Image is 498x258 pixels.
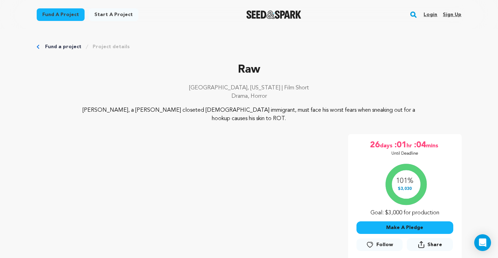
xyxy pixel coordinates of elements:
[413,140,426,151] span: :04
[370,140,380,151] span: 26
[474,234,491,251] div: Open Intercom Messenger
[37,8,85,21] a: Fund a project
[424,9,437,20] a: Login
[391,151,418,156] p: Until Deadline
[89,8,138,21] a: Start a project
[246,10,301,19] img: Seed&Spark Logo Dark Mode
[427,241,442,248] span: Share
[376,241,393,248] span: Follow
[246,10,301,19] a: Seed&Spark Homepage
[443,9,461,20] a: Sign up
[37,43,462,50] div: Breadcrumb
[380,140,394,151] span: days
[407,238,453,254] span: Share
[394,140,406,151] span: :01
[406,140,413,151] span: hr
[37,61,462,78] p: Raw
[37,92,462,101] p: Drama, Horror
[79,106,419,123] p: [PERSON_NAME], a [PERSON_NAME] closeted [DEMOGRAPHIC_DATA] immigrant, must face his worst fears w...
[407,238,453,251] button: Share
[93,43,130,50] a: Project details
[37,84,462,92] p: [GEOGRAPHIC_DATA], [US_STATE] | Film Short
[356,221,453,234] button: Make A Pledge
[45,43,81,50] a: Fund a project
[356,238,403,251] a: Follow
[426,140,440,151] span: mins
